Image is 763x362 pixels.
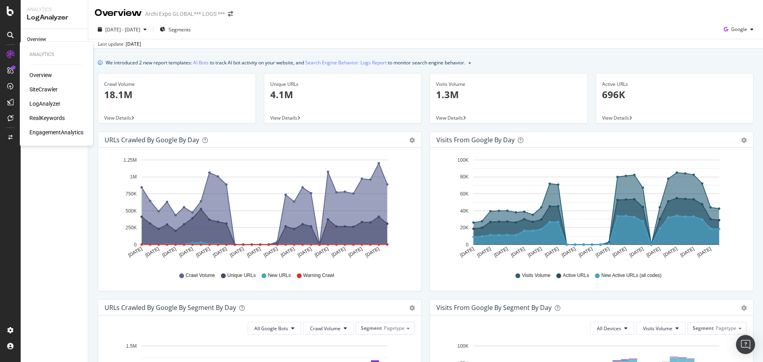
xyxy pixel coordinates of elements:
span: All Devices [597,325,621,332]
text: 0 [134,242,137,248]
span: All Google Bots [254,325,288,332]
div: gear [409,305,415,311]
text: [DATE] [144,246,160,258]
svg: A chart. [436,154,744,265]
p: 696K [602,88,748,101]
a: EngagementAnalytics [29,128,83,136]
text: [DATE] [578,246,594,258]
span: Crawl Volume [186,272,215,279]
text: [DATE] [595,246,610,258]
span: Pagetype [384,325,405,331]
div: SiteCrawler [29,85,58,93]
text: [DATE] [263,246,279,258]
text: 1.5M [126,343,137,349]
text: [DATE] [178,246,194,258]
text: 100K [457,157,469,163]
text: [DATE] [544,246,560,258]
text: [DATE] [561,246,577,258]
span: New URLs [268,272,290,279]
p: 1.3M [436,88,581,101]
text: [DATE] [645,246,661,258]
text: 20K [460,225,469,230]
a: Overview [29,71,52,79]
text: [DATE] [696,246,712,258]
text: 750K [126,191,137,197]
p: 4.1M [270,88,416,101]
text: [DATE] [493,246,509,258]
div: URLs Crawled by Google By Segment By Day [105,304,236,312]
button: Segments [157,23,194,36]
span: New Active URLs (all codes) [601,272,661,279]
text: [DATE] [297,246,313,258]
text: [DATE] [331,246,347,258]
text: 80K [460,174,469,180]
p: 18.1M [104,88,250,101]
text: [DATE] [229,246,245,258]
text: [DATE] [364,246,380,258]
text: [DATE] [612,246,627,258]
text: [DATE] [195,246,211,258]
div: gear [741,305,747,311]
a: Search Engine Behavior: Logs Report [305,58,387,67]
text: [DATE] [280,246,296,258]
div: Active URLs [602,81,748,88]
text: 1.25M [124,157,137,163]
div: Visits from Google by day [436,136,515,144]
span: Google [731,26,747,33]
button: All Devices [590,322,634,335]
text: [DATE] [314,246,329,258]
text: [DATE] [629,246,645,258]
div: Visits Volume [436,81,581,88]
span: View Details [436,114,463,121]
text: 40K [460,208,469,214]
button: [DATE] - [DATE] [95,23,150,36]
text: 100K [457,343,469,349]
div: LogAnalyzer [29,100,60,108]
text: [DATE] [679,246,695,258]
button: Visits Volume [636,322,686,335]
button: All Google Bots [248,322,301,335]
span: Warning Crawl [303,272,334,279]
text: [DATE] [161,246,177,258]
a: RealKeywords [29,114,65,122]
text: [DATE] [662,246,678,258]
div: [DATE] [126,41,141,48]
a: Overview [27,35,82,44]
button: Google [720,23,757,36]
text: [DATE] [246,246,262,258]
span: Segment [693,325,714,331]
span: View Details [602,114,629,121]
div: Visits from Google By Segment By Day [436,304,552,312]
div: LogAnalyzer [27,13,81,22]
span: [DATE] - [DATE] [105,26,140,33]
span: Visits Volume [643,325,672,332]
text: 0 [466,242,469,248]
text: 250K [126,225,137,230]
div: arrow-right-arrow-left [228,11,233,17]
button: close banner [467,57,473,68]
span: Segments [168,26,191,33]
a: AI Bots [193,58,209,67]
div: gear [409,137,415,143]
text: [DATE] [459,246,475,258]
span: Pagetype [716,325,736,331]
span: Active URLs [563,272,589,279]
span: Unique URLs [227,272,256,279]
text: [DATE] [527,246,543,258]
div: info banner [98,58,753,67]
text: [DATE] [510,246,526,258]
div: URLs Crawled by Google by day [105,136,199,144]
text: 60K [460,191,469,197]
span: View Details [270,114,297,121]
text: 1M [130,174,137,180]
span: Segment [361,325,382,331]
text: 500K [126,208,137,214]
svg: A chart. [105,154,412,265]
div: gear [741,137,747,143]
span: Visits Volume [522,272,550,279]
